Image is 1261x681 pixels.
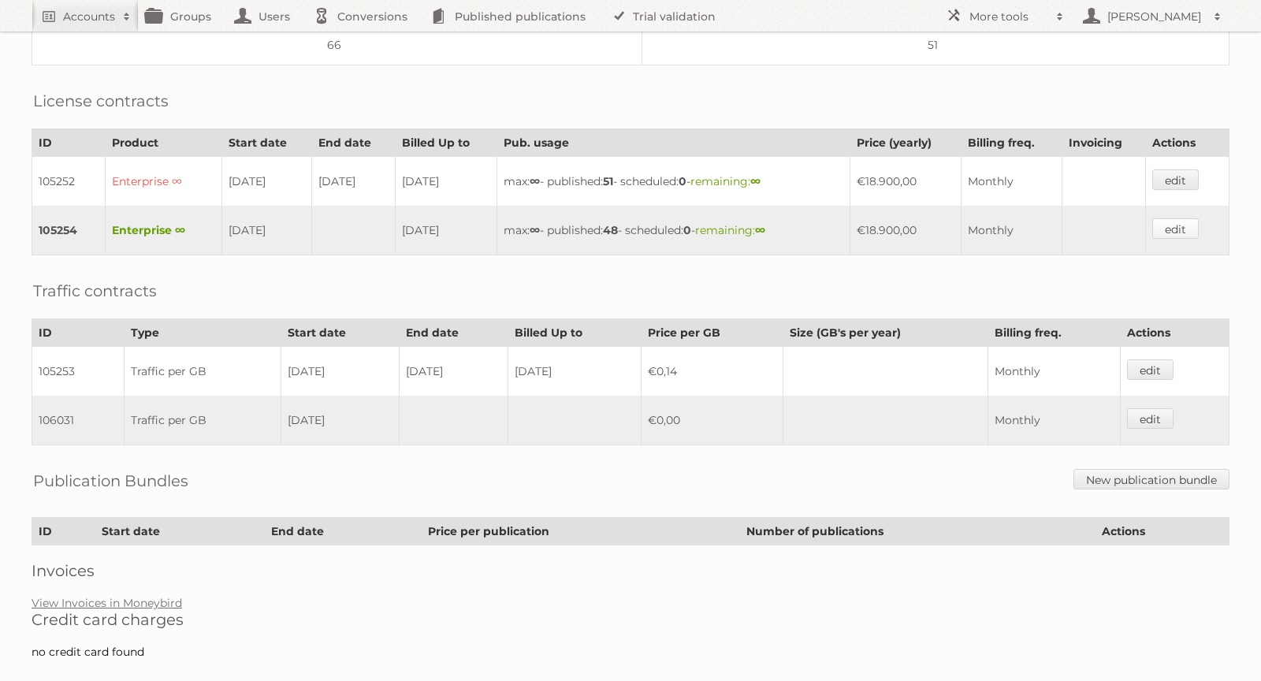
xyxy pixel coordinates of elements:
[642,396,783,445] td: €0,00
[739,518,1095,545] th: Number of publications
[1152,169,1199,190] a: edit
[1073,469,1229,489] a: New publication bundle
[33,469,188,493] h2: Publication Bundles
[988,319,1120,347] th: Billing freq.
[1095,518,1229,545] th: Actions
[105,129,221,157] th: Product
[32,129,106,157] th: ID
[1103,9,1206,24] h2: [PERSON_NAME]
[105,157,221,207] td: Enterprise ∞
[530,174,540,188] strong: ∞
[124,396,281,445] td: Traffic per GB
[497,157,850,207] td: max: - published: - scheduled: -
[32,518,95,545] th: ID
[32,157,106,207] td: 105252
[497,129,850,157] th: Pub. usage
[603,174,613,188] strong: 51
[603,223,618,237] strong: 48
[961,129,1062,157] th: Billing freq.
[783,319,988,347] th: Size (GB's per year)
[683,223,691,237] strong: 0
[399,319,508,347] th: End date
[508,319,642,347] th: Billed Up to
[32,319,125,347] th: ID
[395,206,497,255] td: [DATE]
[399,347,508,396] td: [DATE]
[642,25,1229,65] td: 51
[95,518,265,545] th: Start date
[1120,319,1229,347] th: Actions
[222,157,312,207] td: [DATE]
[1146,129,1229,157] th: Actions
[63,9,115,24] h2: Accounts
[32,561,1229,580] h2: Invoices
[281,396,399,445] td: [DATE]
[395,129,497,157] th: Billed Up to
[988,396,1120,445] td: Monthly
[530,223,540,237] strong: ∞
[850,157,962,207] td: €18.900,00
[281,319,399,347] th: Start date
[222,206,312,255] td: [DATE]
[755,223,765,237] strong: ∞
[124,319,281,347] th: Type
[32,396,125,445] td: 106031
[695,223,765,237] span: remaining:
[690,174,761,188] span: remaining:
[961,157,1062,207] td: Monthly
[1152,218,1199,239] a: edit
[421,518,739,545] th: Price per publication
[508,347,642,396] td: [DATE]
[32,610,1229,629] h2: Credit card charges
[222,129,312,157] th: Start date
[33,279,157,303] h2: Traffic contracts
[33,89,169,113] h2: License contracts
[850,129,962,157] th: Price (yearly)
[124,347,281,396] td: Traffic per GB
[281,347,399,396] td: [DATE]
[679,174,686,188] strong: 0
[312,129,395,157] th: End date
[265,518,421,545] th: End date
[105,206,221,255] td: Enterprise ∞
[312,157,395,207] td: [DATE]
[850,206,962,255] td: €18.900,00
[1062,129,1146,157] th: Invoicing
[642,347,783,396] td: €0,14
[32,25,642,65] td: 66
[969,9,1048,24] h2: More tools
[497,206,850,255] td: max: - published: - scheduled: -
[988,347,1120,396] td: Monthly
[642,319,783,347] th: Price per GB
[1127,408,1174,429] a: edit
[395,157,497,207] td: [DATE]
[750,174,761,188] strong: ∞
[961,206,1062,255] td: Monthly
[32,347,125,396] td: 105253
[32,206,106,255] td: 105254
[1127,359,1174,380] a: edit
[32,596,182,610] a: View Invoices in Moneybird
